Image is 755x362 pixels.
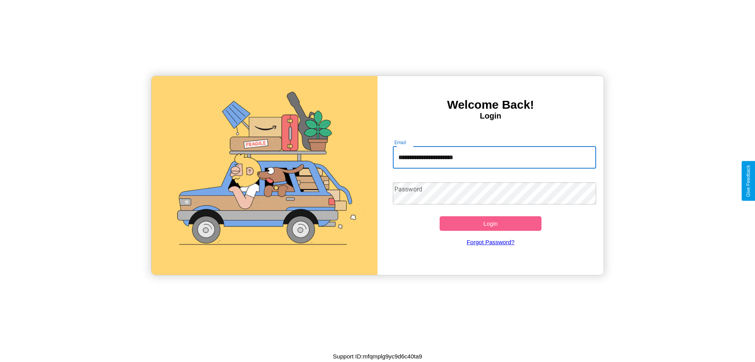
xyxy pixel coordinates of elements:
[440,216,541,231] button: Login
[377,98,604,111] h3: Welcome Back!
[389,231,593,253] a: Forgot Password?
[333,351,422,362] p: Support ID: mfqmplg9yc9d6c40ta9
[151,76,377,275] img: gif
[377,111,604,121] h4: Login
[746,165,751,197] div: Give Feedback
[394,139,407,146] label: Email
